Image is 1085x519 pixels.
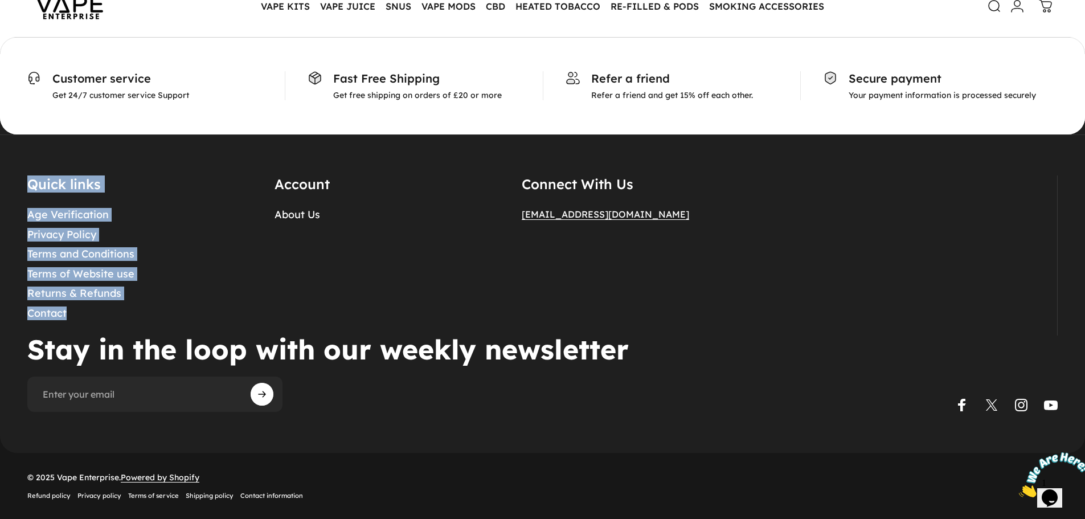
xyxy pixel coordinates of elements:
a: Contact information [240,492,303,500]
a: Terms of Website use [27,268,134,281]
a: [EMAIL_ADDRESS][DOMAIN_NAME] [522,209,689,220]
button: Subscribe [251,383,273,406]
a: Terms of service [128,492,179,500]
iframe: chat widget [1014,448,1085,502]
a: About Us [275,209,320,222]
p: Get 24/7 customer service Support [52,90,189,100]
a: Shipping policy [186,492,234,500]
a: Privacy policy [77,492,121,500]
a: Privacy Policy [27,228,96,242]
a: Terms and Conditions [27,248,134,261]
span: 1 [5,5,9,14]
a: Powered by Shopify [121,472,199,483]
a: Refund policy [27,492,71,500]
a: Returns & Refunds [27,287,121,300]
div: © 2025 Vape Enterprise. [27,472,303,500]
p: Secure payment [849,71,1036,85]
p: Customer service [52,71,189,85]
p: Get free shipping on orders of £20 or more [333,90,502,100]
p: Your payment information is processed securely [849,90,1036,100]
a: Age Verification [27,209,109,222]
p: Stay in the loop with our weekly newsletter [27,336,645,363]
p: Refer a friend and get 15% off each other. [591,90,753,100]
p: Refer a friend [591,71,753,85]
img: Chat attention grabber [5,5,75,50]
a: Contact [27,307,67,320]
p: Fast Free Shipping [333,71,502,85]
